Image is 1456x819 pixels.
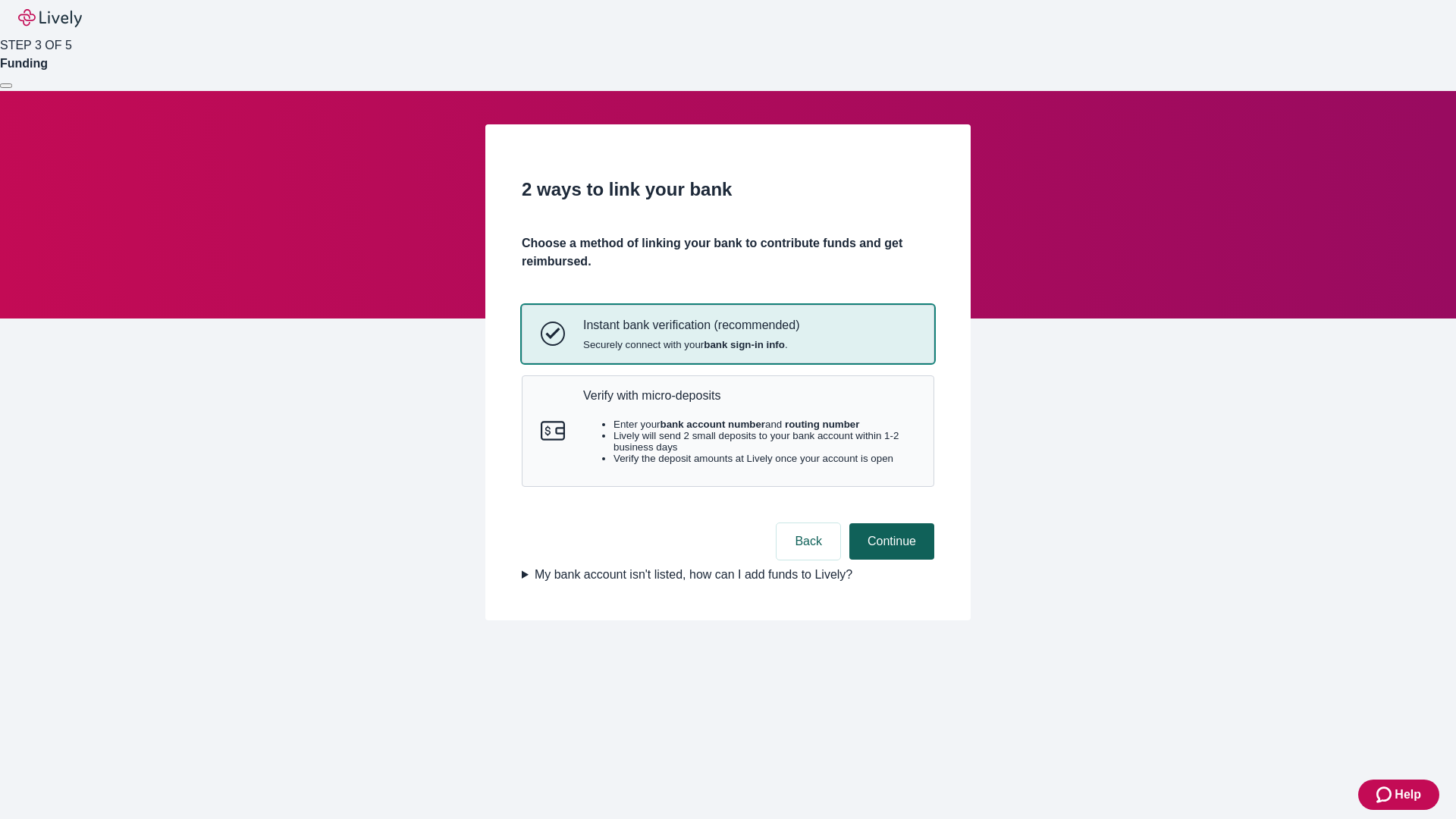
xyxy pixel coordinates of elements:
button: Back [777,523,840,560]
svg: Micro-deposits [541,419,565,443]
svg: Zendesk support icon [1376,786,1395,804]
h4: Choose a method of linking your bank to contribute funds and get reimbursed. [522,234,934,271]
p: Instant bank verification (recommended) [583,318,799,332]
button: Instant bank verificationInstant bank verification (recommended)Securely connect with yourbank si... [522,306,934,362]
button: Zendesk support iconHelp [1358,780,1439,810]
p: Verify with micro-deposits [583,388,915,403]
img: Lively [18,9,82,27]
span: Securely connect with your . [583,339,799,350]
strong: bank sign-in info [704,339,785,350]
li: Enter your and [613,419,915,430]
strong: bank account number [661,419,766,430]
li: Verify the deposit amounts at Lively once your account is open [613,453,915,464]
summary: My bank account isn't listed, how can I add funds to Lively? [522,566,934,584]
span: Help [1395,786,1421,804]
strong: routing number [785,419,859,430]
button: Micro-depositsVerify with micro-depositsEnter yourbank account numberand routing numberLively wil... [522,376,934,487]
h2: 2 ways to link your bank [522,176,934,203]
li: Lively will send 2 small deposits to your bank account within 1-2 business days [613,430,915,453]
svg: Instant bank verification [541,322,565,346]
button: Continue [849,523,934,560]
